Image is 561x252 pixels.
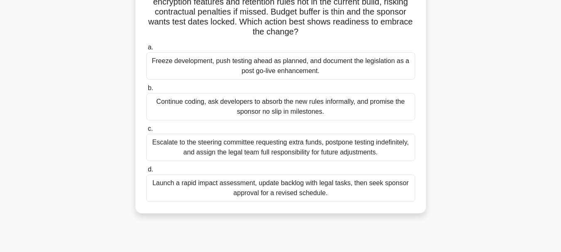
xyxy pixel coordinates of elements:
[148,44,153,51] span: a.
[146,52,415,80] div: Freeze development, push testing ahead as planned, and document the legislation as a post go-live...
[146,134,415,161] div: Escalate to the steering committee requesting extra funds, postpone testing indefinitely, and ass...
[148,125,153,132] span: c.
[146,93,415,120] div: Continue coding, ask developers to absorb the new rules informally, and promise the sponsor no sl...
[148,166,153,173] span: d.
[146,174,415,202] div: Launch a rapid impact assessment, update backlog with legal tasks, then seek sponsor approval for...
[148,84,153,91] span: b.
